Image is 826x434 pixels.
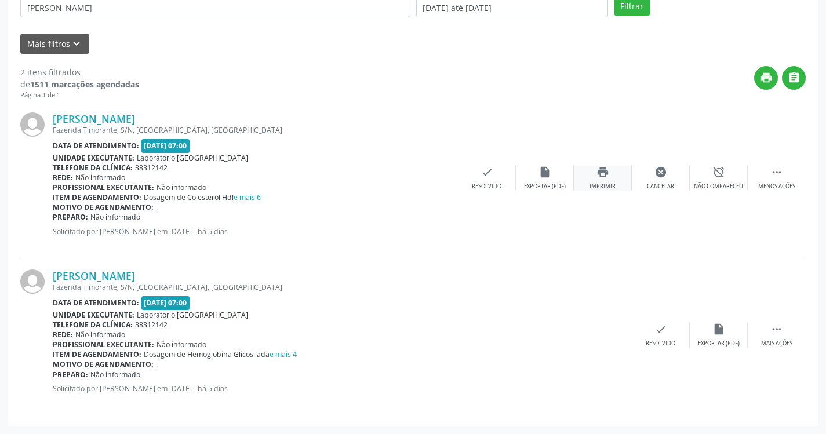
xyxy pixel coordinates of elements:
i: check [654,323,667,335]
b: Telefone da clínica: [53,320,133,330]
b: Profissional executante: [53,340,154,349]
span: Dosagem de Hemoglobina Glicosilada [144,349,297,359]
b: Telefone da clínica: [53,163,133,173]
span: Laboratorio [GEOGRAPHIC_DATA] [137,310,248,320]
span: Laboratorio [GEOGRAPHIC_DATA] [137,153,248,163]
b: Unidade executante: [53,153,134,163]
div: Menos ações [758,183,795,191]
span: Não informado [75,173,125,183]
div: Mais ações [761,340,792,348]
i: cancel [654,166,667,178]
b: Motivo de agendamento: [53,202,154,212]
button: print [754,66,778,90]
i:  [788,71,800,84]
i: alarm_off [712,166,725,178]
div: Não compareceu [694,183,743,191]
img: img [20,112,45,137]
i: print [760,71,773,84]
div: Imprimir [590,183,616,191]
div: Exportar (PDF) [698,340,740,348]
span: 38312142 [135,163,168,173]
div: Resolvido [472,183,501,191]
b: Data de atendimento: [53,298,139,308]
span: Não informado [157,340,206,349]
b: Preparo: [53,212,88,222]
i: insert_drive_file [538,166,551,178]
div: Página 1 de 1 [20,90,139,100]
span: 38312142 [135,320,168,330]
a: e mais 6 [234,192,261,202]
div: Resolvido [646,340,675,348]
span: . [156,359,158,369]
b: Item de agendamento: [53,349,141,359]
b: Rede: [53,330,73,340]
b: Data de atendimento: [53,141,139,151]
p: Solicitado por [PERSON_NAME] em [DATE] - há 5 dias [53,227,458,236]
strong: 1511 marcações agendadas [30,79,139,90]
span: Não informado [75,330,125,340]
span: Não informado [157,183,206,192]
div: de [20,78,139,90]
a: [PERSON_NAME] [53,269,135,282]
i: keyboard_arrow_down [70,38,83,50]
i: print [596,166,609,178]
b: Motivo de agendamento: [53,359,154,369]
span: Dosagem de Colesterol Hdl [144,192,261,202]
i: insert_drive_file [712,323,725,335]
button: Mais filtroskeyboard_arrow_down [20,34,89,54]
span: Não informado [90,370,140,380]
span: . [156,202,158,212]
div: 2 itens filtrados [20,66,139,78]
a: [PERSON_NAME] [53,112,135,125]
i:  [770,166,783,178]
div: Fazenda Timorante, S/N, [GEOGRAPHIC_DATA], [GEOGRAPHIC_DATA] [53,125,458,135]
i: check [481,166,493,178]
button:  [782,66,806,90]
b: Rede: [53,173,73,183]
span: Não informado [90,212,140,222]
b: Unidade executante: [53,310,134,320]
div: Cancelar [647,183,674,191]
div: Fazenda Timorante, S/N, [GEOGRAPHIC_DATA], [GEOGRAPHIC_DATA] [53,282,632,292]
b: Preparo: [53,370,88,380]
p: Solicitado por [PERSON_NAME] em [DATE] - há 5 dias [53,384,632,393]
img: img [20,269,45,294]
a: e mais 4 [270,349,297,359]
b: Profissional executante: [53,183,154,192]
b: Item de agendamento: [53,192,141,202]
div: Exportar (PDF) [524,183,566,191]
i:  [770,323,783,335]
span: [DATE] 07:00 [141,296,190,309]
span: [DATE] 07:00 [141,139,190,152]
